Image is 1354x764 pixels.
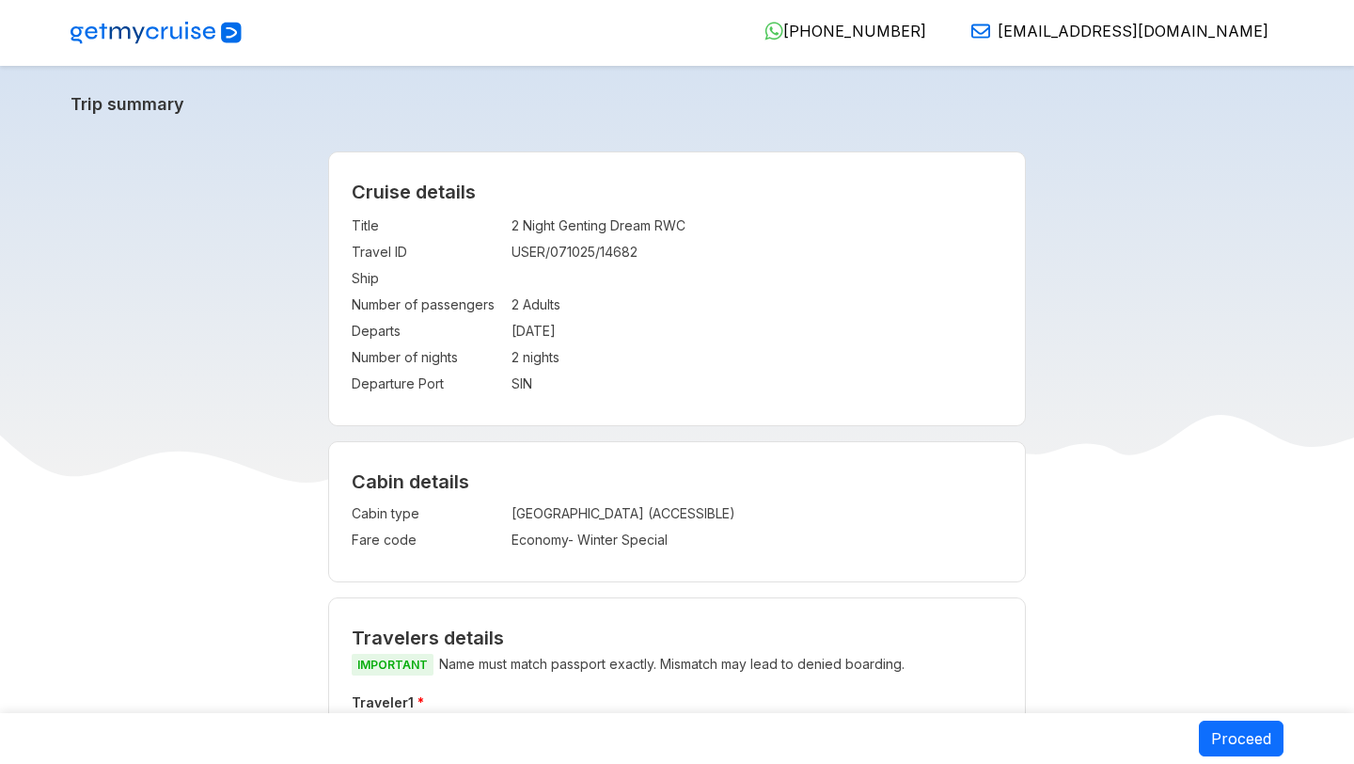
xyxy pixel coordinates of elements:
td: : [502,292,512,318]
p: Name must match passport exactly. Mismatch may lead to denied boarding. [352,653,1003,676]
td: 2 Adults [512,292,1003,318]
td: SIN [512,371,1003,397]
h2: Travelers details [352,627,1003,649]
span: [EMAIL_ADDRESS][DOMAIN_NAME] [998,22,1268,40]
td: USER/071025/14682 [512,239,1003,265]
td: [DATE] [512,318,1003,344]
div: Economy - Winter Special [512,531,858,549]
td: [GEOGRAPHIC_DATA] (ACCESSIBLE) [512,501,858,527]
td: Departure Port [352,371,502,397]
img: WhatsApp [764,22,783,40]
h4: Cabin details [352,470,1003,493]
td: Departs [352,318,502,344]
img: Email [971,22,990,40]
td: : [502,371,512,397]
td: 2 Night Genting Dream RWC [512,213,1003,239]
a: [PHONE_NUMBER] [749,22,926,40]
span: [PHONE_NUMBER] [783,22,926,40]
td: : [502,213,512,239]
td: : [502,527,512,553]
td: Number of nights [352,344,502,371]
td: Fare code [352,527,502,553]
td: Title [352,213,502,239]
td: : [502,265,512,292]
td: : [502,318,512,344]
h5: Traveler 1 [348,692,1007,714]
td: Ship [352,265,502,292]
a: [EMAIL_ADDRESS][DOMAIN_NAME] [956,22,1268,40]
td: 2 nights [512,344,1003,371]
a: Trip summary [71,94,1283,114]
td: Travel ID [352,239,502,265]
td: : [502,239,512,265]
td: Number of passengers [352,292,502,318]
h2: Cruise details [352,181,1003,203]
td: : [502,501,512,527]
span: IMPORTANT [352,654,433,676]
td: : [502,344,512,371]
td: Cabin type [352,501,502,527]
button: Proceed [1199,721,1283,756]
